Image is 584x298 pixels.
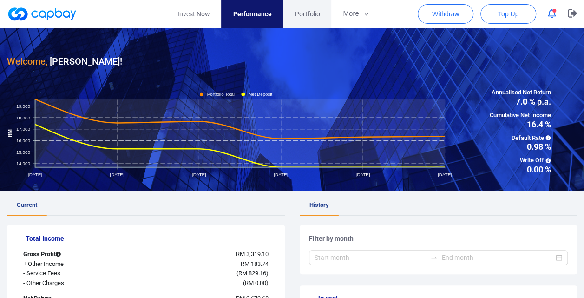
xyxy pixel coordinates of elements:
[16,138,31,143] tspan: 16,000
[124,278,275,288] div: ( )
[309,201,329,208] span: History
[16,161,31,166] tspan: 14,000
[489,133,551,143] span: Default Rate
[238,270,266,277] span: RM 829.16
[207,92,235,97] tspan: Portfolio Total
[7,54,122,69] h3: [PERSON_NAME] !
[16,103,31,108] tspan: 19,000
[489,98,551,106] span: 7.0 % p.a.
[489,143,551,151] span: 0.98 %
[244,279,266,286] span: RM 0.00
[480,4,536,24] button: Top Up
[489,111,551,120] span: Cumulative Net Income
[28,172,42,177] tspan: [DATE]
[110,172,124,177] tspan: [DATE]
[489,120,551,129] span: 16.4 %
[315,252,427,263] input: Start month
[16,278,124,288] div: - Other Charges
[356,172,370,177] tspan: [DATE]
[438,172,452,177] tspan: [DATE]
[498,9,518,19] span: Top Up
[16,259,124,269] div: + Other Income
[16,126,31,132] tspan: 17,000
[430,254,438,261] span: to
[309,234,568,243] h5: Filter by month
[489,88,551,98] span: Annualised Net Return
[26,234,276,243] h5: Total Income
[236,251,268,258] span: RM 3,319.10
[489,156,551,166] span: Write Off
[16,269,124,278] div: - Service Fees
[16,250,124,259] div: Gross Profit
[489,166,551,174] span: 0.00 %
[240,260,268,267] span: RM 183.74
[7,129,13,137] tspan: RM
[17,201,37,208] span: Current
[295,9,320,19] span: Portfolio
[249,92,272,97] tspan: Net Deposit
[16,115,31,120] tspan: 18,000
[418,4,473,24] button: Withdraw
[192,172,206,177] tspan: [DATE]
[430,254,438,261] span: swap-right
[16,149,31,154] tspan: 15,000
[441,252,554,263] input: End month
[233,9,271,19] span: Performance
[274,172,288,177] tspan: [DATE]
[7,56,47,67] span: Welcome,
[124,269,275,278] div: ( )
